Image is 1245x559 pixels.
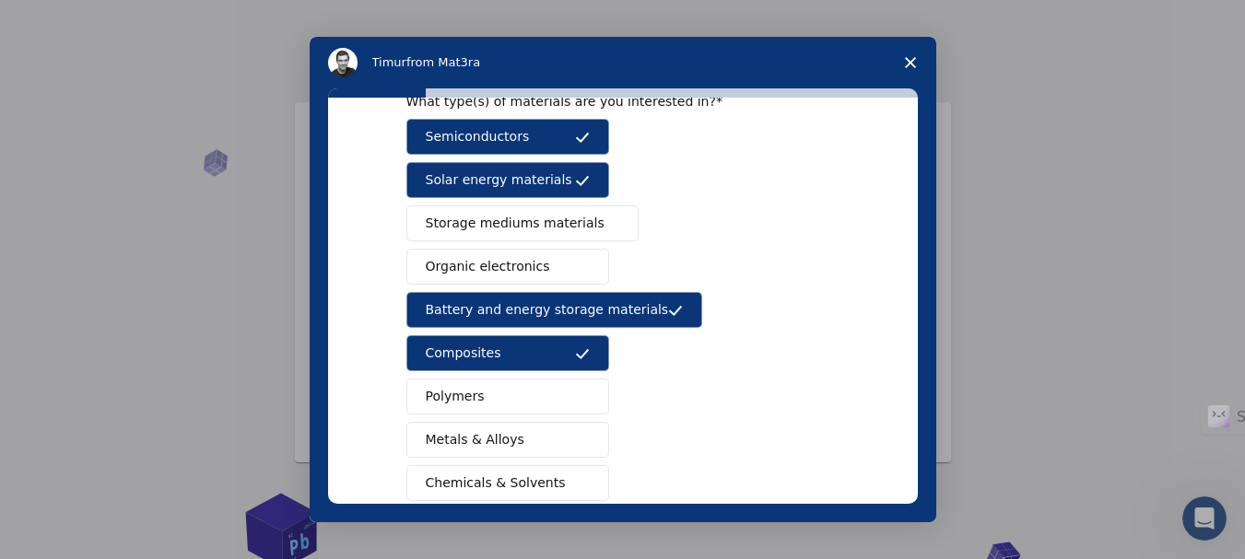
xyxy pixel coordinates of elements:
[406,465,609,501] button: Chemicals & Solvents
[406,162,609,198] button: Solar energy materials
[426,387,485,406] span: Polymers
[406,55,480,69] span: from Mat3ra
[406,422,609,458] button: Metals & Alloys
[372,55,406,69] span: Timur
[426,430,524,449] span: Metals & Alloys
[885,37,936,88] span: Close survey
[406,93,812,110] div: What type(s) of materials are you interested in?
[406,378,609,414] button: Polymers
[426,300,669,320] span: Battery and energy storage materials
[426,214,605,233] span: Storage mediums materials
[426,344,501,363] span: Composites
[426,257,550,276] span: Organic electronics
[406,292,703,328] button: Battery and energy storage materials
[426,170,572,190] span: Solar energy materials
[37,13,103,29] span: Support
[406,335,609,371] button: Composites
[406,119,609,155] button: Semiconductors
[426,473,566,493] span: Chemicals & Solvents
[426,127,530,146] span: Semiconductors
[328,48,358,77] img: Profile image for Timur
[406,205,639,241] button: Storage mediums materials
[406,249,609,285] button: Organic electronics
